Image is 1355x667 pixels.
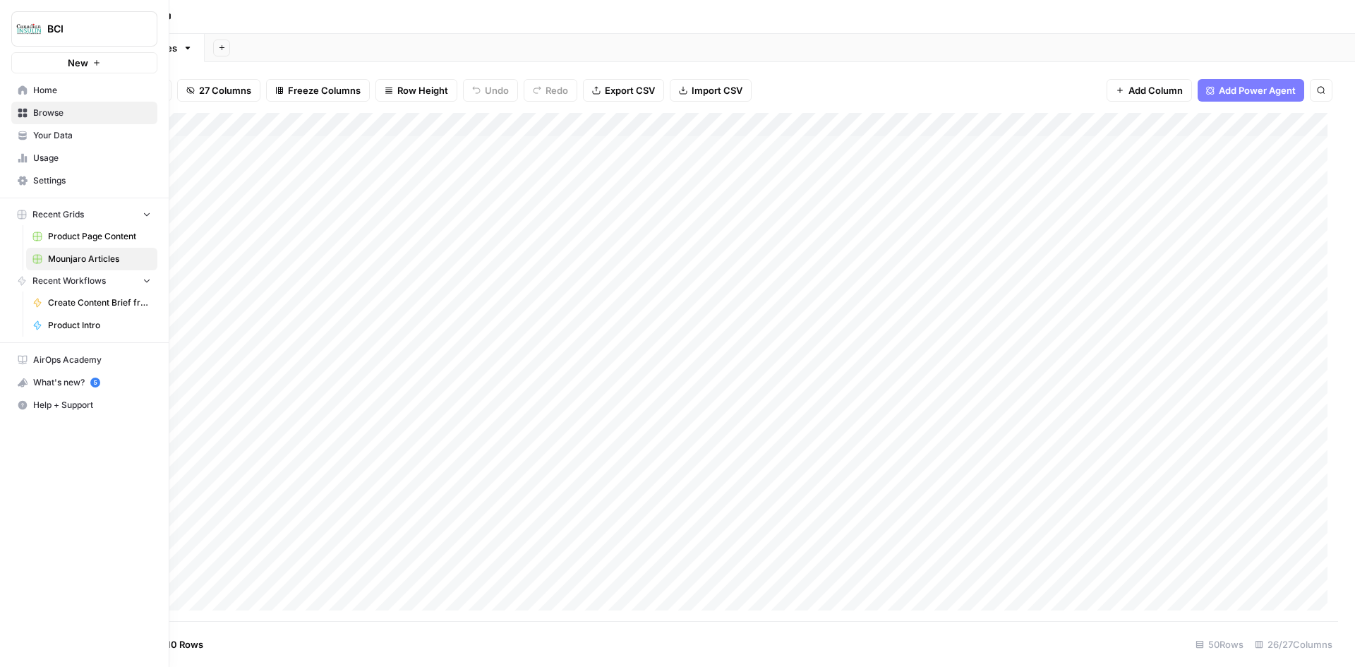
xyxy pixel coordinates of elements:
[93,379,97,386] text: 5
[11,270,157,292] button: Recent Workflows
[147,637,203,651] span: Add 10 Rows
[397,83,448,97] span: Row Height
[33,152,151,164] span: Usage
[33,174,151,187] span: Settings
[11,52,157,73] button: New
[11,102,157,124] a: Browse
[33,399,151,411] span: Help + Support
[26,248,157,270] a: Mounjaro Articles
[12,372,157,393] div: What's new?
[26,314,157,337] a: Product Intro
[11,371,157,394] button: What's new? 5
[33,354,151,366] span: AirOps Academy
[33,129,151,142] span: Your Data
[670,79,752,102] button: Import CSV
[1219,83,1296,97] span: Add Power Agent
[583,79,664,102] button: Export CSV
[48,230,151,243] span: Product Page Content
[11,349,157,371] a: AirOps Academy
[605,83,655,97] span: Export CSV
[1128,83,1183,97] span: Add Column
[11,169,157,192] a: Settings
[33,84,151,97] span: Home
[11,394,157,416] button: Help + Support
[1190,633,1249,656] div: 50 Rows
[288,83,361,97] span: Freeze Columns
[48,296,151,309] span: Create Content Brief from Keyword - Mounjaro
[11,79,157,102] a: Home
[16,16,42,42] img: BCI Logo
[1249,633,1338,656] div: 26/27 Columns
[266,79,370,102] button: Freeze Columns
[463,79,518,102] button: Undo
[11,11,157,47] button: Workspace: BCI
[48,253,151,265] span: Mounjaro Articles
[47,22,133,36] span: BCI
[26,292,157,314] a: Create Content Brief from Keyword - Mounjaro
[485,83,509,97] span: Undo
[177,79,260,102] button: 27 Columns
[68,56,88,70] span: New
[33,107,151,119] span: Browse
[32,275,106,287] span: Recent Workflows
[375,79,457,102] button: Row Height
[26,225,157,248] a: Product Page Content
[11,147,157,169] a: Usage
[32,208,84,221] span: Recent Grids
[1107,79,1192,102] button: Add Column
[11,204,157,225] button: Recent Grids
[524,79,577,102] button: Redo
[90,378,100,387] a: 5
[11,124,157,147] a: Your Data
[48,319,151,332] span: Product Intro
[199,83,251,97] span: 27 Columns
[1198,79,1304,102] button: Add Power Agent
[692,83,742,97] span: Import CSV
[546,83,568,97] span: Redo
